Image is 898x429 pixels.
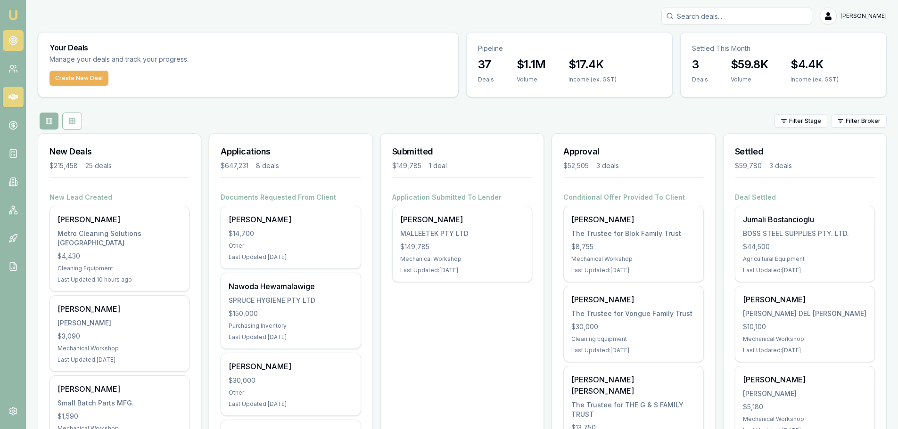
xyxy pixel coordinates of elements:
[58,214,181,225] div: [PERSON_NAME]
[743,242,867,251] div: $44,500
[49,44,447,51] h3: Your Deals
[58,251,181,261] div: $4,430
[229,322,353,330] div: Purchasing Inventory
[735,145,875,158] h3: Settled
[49,54,291,65] p: Manage your deals and track your progress.
[563,193,703,202] h4: Conditional Offer Provided To Client
[517,76,546,83] div: Volume
[229,214,353,225] div: [PERSON_NAME]
[743,229,867,238] div: BOSS STEEL SUPPLIES PTY. LTD.
[789,117,821,125] span: Filter Stage
[229,309,353,318] div: $150,000
[571,309,695,318] div: The Trustee for Vongue Family Trust
[692,76,708,83] div: Deals
[58,345,181,352] div: Mechanical Workshop
[831,114,887,128] button: Filter Broker
[58,332,181,341] div: $3,090
[400,229,524,238] div: MALLEETEK PTY LTD
[571,347,695,354] div: Last Updated: [DATE]
[58,383,181,395] div: [PERSON_NAME]
[596,161,619,170] div: 3 deals
[743,214,867,225] div: Jumali Bostancioglu
[568,57,617,72] h3: $17.4K
[571,229,695,238] div: The Trustee for Blok Family Trust
[743,322,867,332] div: $10,100
[571,294,695,305] div: [PERSON_NAME]
[400,242,524,251] div: $149,785
[400,214,524,225] div: [PERSON_NAME]
[478,57,494,72] h3: 37
[791,57,839,72] h3: $4.4K
[731,76,768,83] div: Volume
[229,242,353,250] div: Other
[743,294,867,305] div: [PERSON_NAME]
[743,389,867,398] div: [PERSON_NAME]
[743,402,867,412] div: $5,180
[743,309,867,318] div: [PERSON_NAME] DEL [PERSON_NAME]
[229,281,353,292] div: Nawoda Hewamalawige
[571,335,695,343] div: Cleaning Equipment
[791,76,839,83] div: Income (ex. GST)
[58,303,181,315] div: [PERSON_NAME]
[229,296,353,305] div: SPRUCE HYGIENE PTY LTD
[58,356,181,364] div: Last Updated: [DATE]
[49,161,78,170] div: $215,458
[743,415,867,423] div: Mechanical Workshop
[743,255,867,263] div: Agricultural Equipment
[229,400,353,408] div: Last Updated: [DATE]
[692,57,708,72] h3: 3
[563,161,589,170] div: $52,505
[58,318,181,328] div: [PERSON_NAME]
[256,161,279,170] div: 8 deals
[58,412,181,421] div: $1,590
[221,161,248,170] div: $647,231
[731,57,768,72] h3: $59.8K
[571,214,695,225] div: [PERSON_NAME]
[49,71,108,86] button: Create New Deal
[58,265,181,272] div: Cleaning Equipment
[743,374,867,385] div: [PERSON_NAME]
[58,398,181,408] div: Small Batch Parts MFG.
[846,117,881,125] span: Filter Broker
[571,255,695,263] div: Mechanical Workshop
[563,145,703,158] h3: Approval
[568,76,617,83] div: Income (ex. GST)
[840,12,887,20] span: [PERSON_NAME]
[571,242,695,251] div: $8,755
[661,8,812,24] input: Search deals
[400,255,524,263] div: Mechanical Workshop
[692,44,875,53] p: Settled This Month
[571,400,695,419] div: The Trustee for THE G & S FAMILY TRUST
[478,76,494,83] div: Deals
[743,347,867,354] div: Last Updated: [DATE]
[571,374,695,397] div: [PERSON_NAME] [PERSON_NAME]
[743,335,867,343] div: Mechanical Workshop
[571,322,695,332] div: $30,000
[769,161,792,170] div: 3 deals
[229,376,353,385] div: $30,000
[58,276,181,283] div: Last Updated: 10 hours ago
[58,229,181,248] div: Metro Cleaning Solutions [GEOGRAPHIC_DATA]
[229,229,353,238] div: $14,700
[743,267,867,274] div: Last Updated: [DATE]
[392,145,532,158] h3: Submitted
[400,267,524,274] div: Last Updated: [DATE]
[229,361,353,372] div: [PERSON_NAME]
[735,161,762,170] div: $59,780
[517,57,546,72] h3: $1.1M
[478,44,661,53] p: Pipeline
[8,9,19,21] img: emu-icon-u.png
[571,267,695,274] div: Last Updated: [DATE]
[392,161,421,170] div: $149,785
[229,253,353,261] div: Last Updated: [DATE]
[221,145,361,158] h3: Applications
[774,114,827,128] button: Filter Stage
[85,161,112,170] div: 25 deals
[221,193,361,202] h4: Documents Requested From Client
[392,193,532,202] h4: Application Submitted To Lender
[49,193,189,202] h4: New Lead Created
[429,161,447,170] div: 1 deal
[735,193,875,202] h4: Deal Settled
[49,145,189,158] h3: New Deals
